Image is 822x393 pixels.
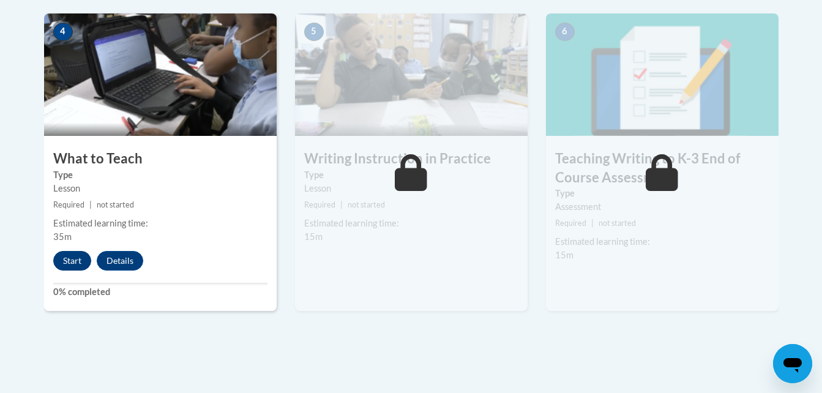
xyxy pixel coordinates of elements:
h3: Teaching Writing to K-3 End of Course Assessment [546,149,779,187]
div: Lesson [53,182,267,195]
div: Lesson [304,182,518,195]
span: not started [97,200,134,209]
span: Required [304,200,335,209]
span: 5 [304,23,324,41]
div: Estimated learning time: [555,235,769,249]
span: not started [599,219,636,228]
span: Required [555,219,586,228]
iframe: Button to launch messaging window [773,344,812,383]
label: Type [555,187,769,200]
img: Course Image [295,13,528,136]
button: Details [97,251,143,271]
h3: Writing Instruction in Practice [295,149,528,168]
span: not started [348,200,385,209]
span: 6 [555,23,575,41]
span: 4 [53,23,73,41]
span: 15m [555,250,574,260]
button: Start [53,251,91,271]
img: Course Image [44,13,277,136]
div: Estimated learning time: [304,217,518,230]
label: 0% completed [53,285,267,299]
span: 15m [304,231,323,242]
label: Type [304,168,518,182]
span: | [89,200,92,209]
h3: What to Teach [44,149,277,168]
div: Estimated learning time: [53,217,267,230]
img: Course Image [546,13,779,136]
span: | [340,200,343,209]
span: | [591,219,594,228]
div: Assessment [555,200,769,214]
span: Required [53,200,84,209]
span: 35m [53,231,72,242]
label: Type [53,168,267,182]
